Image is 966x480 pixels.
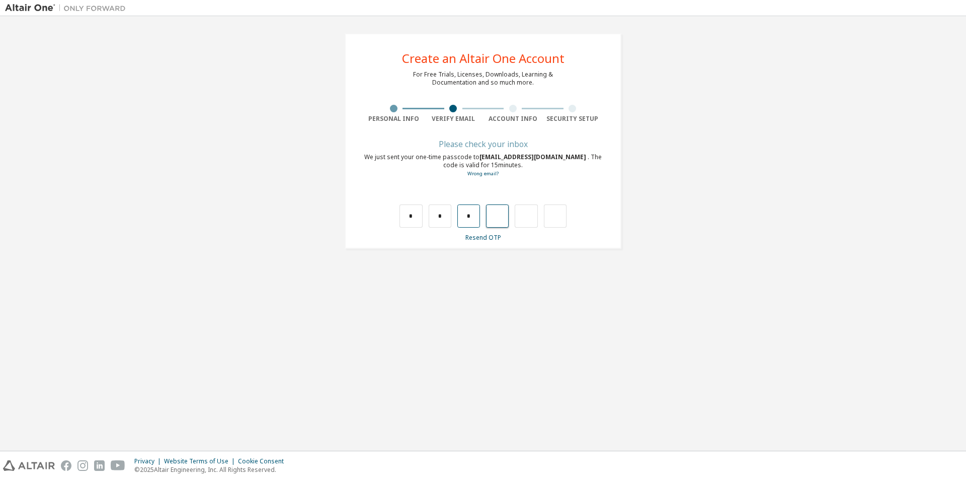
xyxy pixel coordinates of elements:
[465,233,501,242] a: Resend OTP
[364,141,602,147] div: Please check your inbox
[364,153,602,178] div: We just sent your one-time passcode to . The code is valid for 15 minutes.
[3,460,55,471] img: altair_logo.svg
[77,460,88,471] img: instagram.svg
[479,153,588,161] span: [EMAIL_ADDRESS][DOMAIN_NAME]
[164,457,238,465] div: Website Terms of Use
[364,115,424,123] div: Personal Info
[111,460,125,471] img: youtube.svg
[402,52,565,64] div: Create an Altair One Account
[238,457,290,465] div: Cookie Consent
[413,71,553,87] div: For Free Trials, Licenses, Downloads, Learning & Documentation and so much more.
[61,460,71,471] img: facebook.svg
[94,460,105,471] img: linkedin.svg
[467,170,499,177] a: Go back to the registration form
[424,115,484,123] div: Verify Email
[543,115,603,123] div: Security Setup
[5,3,131,13] img: Altair One
[483,115,543,123] div: Account Info
[134,465,290,474] p: © 2025 Altair Engineering, Inc. All Rights Reserved.
[134,457,164,465] div: Privacy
